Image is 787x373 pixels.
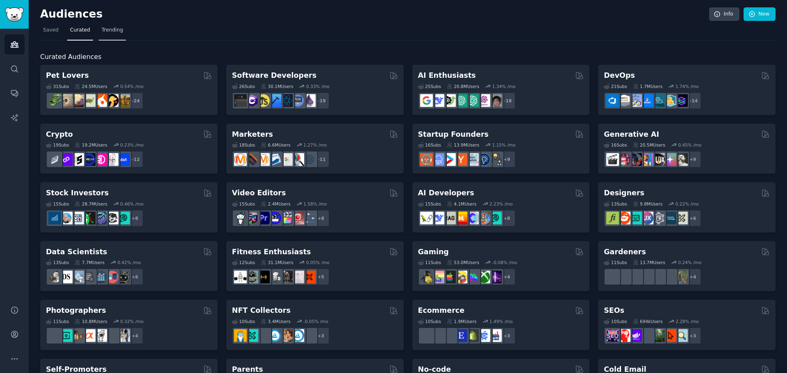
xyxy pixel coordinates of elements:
div: + 9 [498,151,516,168]
div: 15 Sub s [46,201,69,207]
div: 0.22 % /mo [676,201,699,207]
div: 7.7M Users [75,260,105,265]
div: 1.74 % /mo [676,84,699,89]
img: googleads [280,153,293,166]
img: starryai [664,153,676,166]
div: 1.58 % /mo [303,201,327,207]
h2: Generative AI [604,129,659,140]
div: + 3 [312,327,330,344]
img: TechSEO [618,329,630,342]
div: 2.23 % /mo [489,201,513,207]
img: flowers [652,271,665,283]
img: turtle [83,94,96,107]
img: csharp [246,94,258,107]
img: CozyGamers [432,271,444,283]
img: vegetablegardening [606,271,619,283]
h2: Software Developers [232,70,316,81]
img: OnlineMarketing [303,153,316,166]
img: software [234,94,247,107]
div: 26 Sub s [232,84,255,89]
img: DevOpsLinks [641,94,653,107]
div: + 11 [312,151,330,168]
h2: SEOs [604,305,624,316]
img: physicaltherapy [291,271,304,283]
img: AnalogCommunity [71,329,84,342]
img: startup [443,153,456,166]
img: editors [246,212,258,224]
div: 2.28 % /mo [676,319,699,324]
div: 1.49 % /mo [489,319,513,324]
img: reviewmyshopify [466,329,479,342]
div: + 6 [126,268,143,285]
a: Trending [99,24,126,41]
img: sdforall [641,153,653,166]
div: + 12 [126,151,143,168]
div: 6.6M Users [261,142,291,148]
img: DreamBooth [675,153,688,166]
img: GummySearch logo [5,7,24,22]
img: WeddingPhotography [117,329,130,342]
img: dogbreed [117,94,130,107]
div: -0.08 % /mo [492,260,517,265]
img: UX_Design [675,212,688,224]
h2: Marketers [232,129,273,140]
div: + 8 [126,210,143,227]
h2: DevOps [604,70,635,81]
img: PetAdvice [106,94,118,107]
span: Curated Audiences [40,52,101,62]
a: New [744,7,776,21]
div: 25 Sub s [418,84,441,89]
img: Trading [83,212,96,224]
img: NFTExchange [234,329,247,342]
div: 13 Sub s [46,260,69,265]
img: OpenseaMarket [291,329,304,342]
img: userexperience [652,212,665,224]
img: CryptoArt [280,329,293,342]
div: 1.15 % /mo [492,142,516,148]
img: Emailmarketing [268,153,281,166]
img: content_marketing [234,153,247,166]
div: 15 Sub s [418,201,441,207]
div: 0.54 % /mo [120,84,143,89]
div: + 18 [498,92,516,109]
div: 10 Sub s [604,319,627,324]
h2: Designers [604,188,644,198]
img: technicalanalysis [117,212,130,224]
img: gopro [234,212,247,224]
div: 0.24 % /mo [678,260,701,265]
img: SaaS [432,153,444,166]
div: + 3 [498,327,516,344]
div: 10.8M Users [75,319,107,324]
img: ecommerce_growth [489,329,502,342]
div: 13 Sub s [604,201,627,207]
img: EtsySellers [455,329,467,342]
img: GYM [234,271,247,283]
div: 0.42 % /mo [118,260,141,265]
img: ethstaker [71,153,84,166]
h2: Gaming [418,247,449,257]
img: premiere [257,212,270,224]
img: Nikon [106,329,118,342]
img: iOSProgramming [268,94,281,107]
span: Trending [102,27,123,34]
div: 694k Users [633,319,663,324]
img: StocksAndTrading [94,212,107,224]
div: + 19 [312,92,330,109]
div: 9.8M Users [633,201,663,207]
img: Rag [443,212,456,224]
img: defi_ [117,153,130,166]
h2: Stock Investors [46,188,109,198]
h2: Video Editors [232,188,286,198]
div: + 4 [684,268,701,285]
div: 0.33 % /mo [306,84,330,89]
h2: AI Developers [418,188,474,198]
img: streetphotography [60,329,73,342]
img: datasets [106,271,118,283]
div: 10 Sub s [232,319,255,324]
img: azuredevops [606,94,619,107]
img: ycombinator [455,153,467,166]
img: OpenSourceAI [466,212,479,224]
img: leopardgeckos [71,94,84,107]
div: + 8 [312,210,330,227]
img: GardeningUK [641,271,653,283]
